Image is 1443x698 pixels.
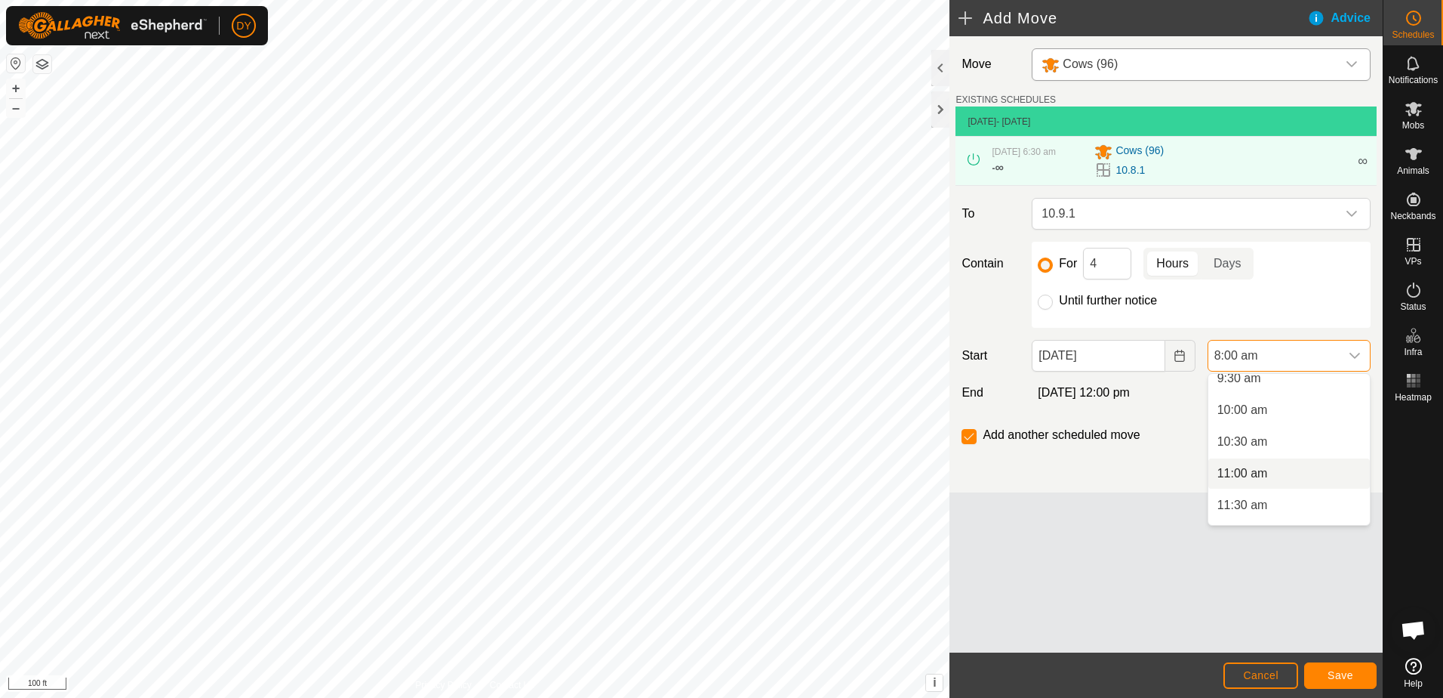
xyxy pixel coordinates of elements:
[1397,166,1429,175] span: Animals
[415,678,472,692] a: Privacy Policy
[1208,395,1370,425] li: 10:00 am
[1115,162,1145,178] a: 10.8.1
[1404,347,1422,357] span: Infra
[1340,341,1370,371] div: dropdown trigger
[1208,490,1370,520] li: 11:30 am
[236,18,251,34] span: DY
[1165,340,1195,372] button: Choose Date
[1405,257,1421,266] span: VPs
[1208,522,1370,552] li: 12:00 pm
[958,9,1306,27] h2: Add Move
[1115,143,1164,161] span: Cows (96)
[1223,662,1298,689] button: Cancel
[955,198,1026,230] label: To
[1304,662,1377,689] button: Save
[933,676,936,689] span: i
[1217,433,1268,451] span: 10:30 am
[1404,679,1423,688] span: Help
[1035,199,1337,229] span: 10.9.1
[1383,652,1443,694] a: Help
[955,93,1056,107] label: EXISTING SCHEDULES
[490,678,534,692] a: Contact Us
[33,55,51,73] button: Map Layers
[955,255,1026,273] label: Contain
[7,54,25,73] button: Reset Map
[1337,199,1367,229] div: dropdown trigger
[1214,255,1241,273] span: Days
[1389,76,1438,85] span: Notifications
[1217,369,1261,388] span: 9:30 am
[1035,49,1337,80] span: Cows
[1059,295,1157,307] label: Until further notice
[1391,607,1436,653] div: Open chat
[1059,258,1077,270] label: For
[1402,121,1424,130] span: Mobs
[7,99,25,117] button: –
[1328,669,1353,681] span: Save
[1307,9,1383,27] div: Advice
[995,161,1003,174] span: ∞
[1395,393,1432,402] span: Heatmap
[1390,212,1435,221] span: Neckbands
[992,159,1003,177] div: -
[996,116,1030,127] span: - [DATE]
[1038,386,1130,399] span: [DATE] 12:00 pm
[1358,153,1368,168] span: ∞
[1156,255,1189,273] span: Hours
[1217,465,1268,483] span: 11:00 am
[983,429,1140,441] label: Add another scheduled move
[1392,30,1434,39] span: Schedules
[1217,401,1268,419] span: 10:00 am
[1208,427,1370,457] li: 10:30 am
[955,48,1026,81] label: Move
[1243,669,1278,681] span: Cancel
[7,79,25,97] button: +
[1337,49,1367,80] div: dropdown trigger
[955,384,1026,402] label: End
[1208,341,1340,371] span: 8:00 am
[1208,459,1370,489] li: 11:00 am
[955,347,1026,365] label: Start
[992,147,1055,157] span: [DATE] 6:30 am
[1208,363,1370,394] li: 9:30 am
[926,675,943,691] button: i
[968,116,996,127] span: [DATE]
[18,12,207,39] img: Gallagher Logo
[1400,302,1426,311] span: Status
[1217,496,1268,514] span: 11:30 am
[1063,57,1118,70] span: Cows (96)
